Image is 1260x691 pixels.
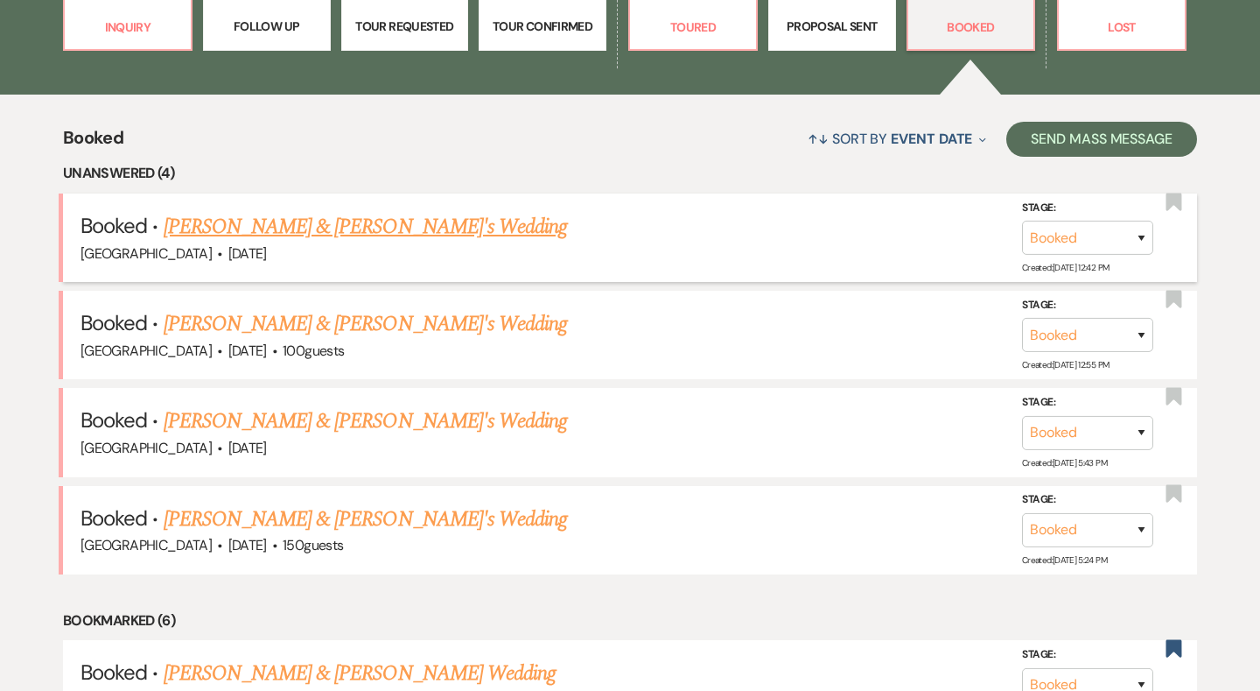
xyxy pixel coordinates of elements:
label: Stage: [1022,199,1153,218]
p: Booked [919,18,1024,37]
span: [DATE] [228,244,267,263]
span: Created: [DATE] 12:42 PM [1022,262,1109,273]
p: Proposal Sent [780,17,885,36]
span: 150 guests [283,536,343,554]
p: Toured [640,18,745,37]
a: [PERSON_NAME] & [PERSON_NAME]'s Wedding [164,308,568,340]
a: [PERSON_NAME] & [PERSON_NAME]'s Wedding [164,504,568,535]
span: [GEOGRAPHIC_DATA] [80,439,212,457]
span: Booked [80,504,147,532]
p: Tour Requested [353,17,458,36]
a: [PERSON_NAME] & [PERSON_NAME]'s Wedding [164,405,568,437]
span: [GEOGRAPHIC_DATA] [80,244,212,263]
span: Booked [63,124,123,162]
span: [DATE] [228,342,267,360]
span: 100 guests [283,342,344,360]
button: Sort By Event Date [801,116,993,162]
span: Booked [80,659,147,686]
span: [DATE] [228,536,267,554]
li: Unanswered (4) [63,162,1197,185]
span: [DATE] [228,439,267,457]
span: [GEOGRAPHIC_DATA] [80,342,212,360]
li: Bookmarked (6) [63,610,1197,632]
p: Inquiry [75,18,180,37]
label: Stage: [1022,490,1153,510]
label: Stage: [1022,296,1153,315]
span: Created: [DATE] 5:43 PM [1022,457,1107,469]
label: Stage: [1022,645,1153,665]
p: Follow Up [214,17,319,36]
span: Booked [80,406,147,434]
span: Event Date [891,130,972,148]
button: Send Mass Message [1006,122,1197,157]
span: Created: [DATE] 12:55 PM [1022,359,1109,370]
p: Lost [1069,18,1174,37]
a: [PERSON_NAME] & [PERSON_NAME] Wedding [164,658,556,689]
span: [GEOGRAPHIC_DATA] [80,536,212,554]
p: Tour Confirmed [490,17,595,36]
label: Stage: [1022,393,1153,412]
span: Booked [80,309,147,336]
a: [PERSON_NAME] & [PERSON_NAME]'s Wedding [164,211,568,243]
span: Booked [80,212,147,239]
span: ↑↓ [808,130,829,148]
span: Created: [DATE] 5:24 PM [1022,554,1107,566]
